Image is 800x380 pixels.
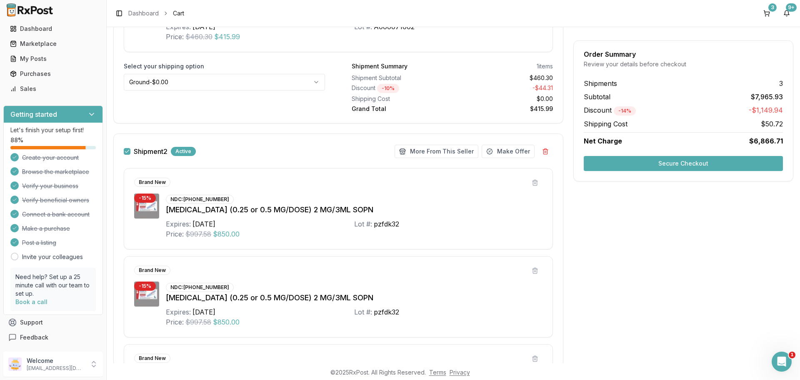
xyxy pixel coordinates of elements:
[22,253,83,261] a: Invite your colleagues
[456,74,553,82] div: $460.30
[3,67,103,81] button: Purchases
[7,51,100,66] a: My Posts
[614,106,636,116] div: - 14 %
[166,307,191,317] div: Expires:
[789,352,795,358] span: 1
[166,317,184,327] div: Price:
[134,178,170,187] div: Brand New
[584,156,783,171] button: Secure Checkout
[166,195,234,204] div: NDC: [PHONE_NUMBER]
[8,73,148,82] p: Getting started
[173,9,184,18] span: Cart
[354,219,372,229] div: Lot #:
[374,307,399,317] div: pzfdk32
[352,105,449,113] div: Grand Total
[166,229,184,239] div: Price:
[8,50,158,60] h2: 2 collections
[8,136,148,162] p: Manage your RxPost profile, password, login methods, billing, and team member settings—all in one...
[124,62,325,70] label: Select your shipping option
[22,182,78,190] span: Verify your business
[134,282,156,291] div: - 15 %
[134,354,170,363] div: Brand New
[15,298,47,305] a: Book a call
[3,330,103,345] button: Feedback
[128,9,184,18] nav: breadcrumb
[780,7,793,20] button: 9+
[22,168,89,176] span: Browse the marketplace
[584,60,783,68] div: Review your details before checkout
[537,62,553,70] div: 1 items
[761,119,783,129] span: $50.72
[22,196,89,204] span: Verify beneficial owners
[128,9,159,18] a: Dashboard
[22,210,90,219] span: Connect a bank account
[185,32,212,42] span: $460.30
[482,145,535,158] button: Make Offer
[3,52,103,65] button: My Posts
[395,145,478,158] button: More From This Seller
[450,369,470,376] a: Privacy
[429,369,446,376] a: Terms
[15,273,91,298] p: Need help? Set up a 25 minute call with our team to set up.
[166,219,191,229] div: Expires:
[134,194,159,219] img: Ozempic (0.25 or 0.5 MG/DOSE) 2 MG/3ML SOPN
[456,105,553,113] div: $415.99
[374,219,399,229] div: pzfdk32
[8,125,148,134] p: Account & Settings
[185,229,211,239] span: $997.58
[10,126,96,134] p: Let's finish your setup first!
[456,84,553,93] div: - $44.31
[786,3,797,12] div: 9+
[3,3,57,17] img: RxPost Logo
[8,357,22,371] img: User avatar
[5,22,161,38] div: Search for helpSearch for help
[10,109,57,119] h3: Getting started
[7,21,100,36] a: Dashboard
[7,81,100,96] a: Sales
[352,74,449,82] div: Shipment Subtotal
[768,3,777,12] div: 3
[3,82,103,96] button: Sales
[22,239,56,247] span: Post a listing
[7,66,100,81] a: Purchases
[751,92,783,102] span: $7,965.93
[10,25,96,33] div: Dashboard
[185,317,211,327] span: $997.58
[111,260,167,294] button: Help
[8,164,32,172] span: 1 article
[5,22,161,38] input: Search for help
[134,148,167,155] span: Shipment 2
[779,78,783,88] span: 3
[73,4,95,18] h1: Help
[584,78,617,88] span: Shipments
[749,105,783,116] span: -$1,149.94
[27,365,85,372] p: [EMAIL_ADDRESS][DOMAIN_NAME]
[171,147,196,156] div: Active
[584,92,610,102] span: Subtotal
[213,229,240,239] span: $850.00
[3,22,103,35] button: Dashboard
[19,281,36,287] span: Home
[166,283,234,292] div: NDC: [PHONE_NUMBER]
[146,3,161,18] div: Close
[352,62,407,70] div: Shipment Summary
[166,204,542,216] div: [MEDICAL_DATA] (0.25 or 0.5 MG/DOSE) 2 MG/3ML SOPN
[456,95,553,103] div: $0.00
[10,55,96,63] div: My Posts
[760,7,773,20] button: 3
[352,84,449,93] div: Discount
[3,315,103,330] button: Support
[7,36,100,51] a: Marketplace
[3,37,103,50] button: Marketplace
[22,224,70,233] span: Make a purchase
[10,40,96,48] div: Marketplace
[377,84,399,93] div: - 10 %
[192,307,215,317] div: [DATE]
[10,70,96,78] div: Purchases
[10,136,23,144] span: 88 %
[772,352,792,372] iframe: Intercom live chat
[134,194,156,203] div: - 15 %
[27,357,85,365] p: Welcome
[584,119,627,129] span: Shipping Cost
